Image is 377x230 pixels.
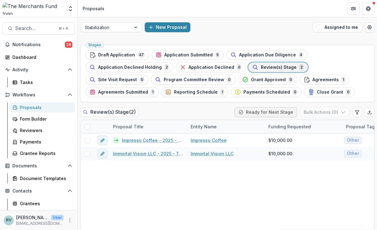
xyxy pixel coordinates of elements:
[10,114,75,124] a: Form Builder
[85,75,148,85] button: Site Visit Request0
[191,150,234,157] a: Immortal Vision LLC
[298,51,303,58] span: 4
[20,175,70,182] div: Document Templates
[293,89,298,95] span: 0
[20,127,70,134] div: Reviewers
[98,77,137,82] span: Site Visit Request
[239,52,296,58] span: Application Due Diligence
[10,198,75,209] a: Grantees
[20,200,70,207] div: Grantees
[300,75,349,85] button: Agreements1
[15,25,55,31] span: Search...
[346,89,351,95] span: 0
[10,210,75,220] a: Communications
[341,76,345,83] span: 1
[122,137,183,144] a: Impresso Coffee - 2025 - TMF 2025 Stabilization Grant Program
[85,62,173,72] button: Application Declined Holding2
[20,150,70,157] div: Grantee Reports
[238,75,297,85] button: Grant Approved0
[16,221,64,226] p: [EMAIL_ADDRESS][DOMAIN_NAME]
[20,104,70,111] div: Proposals
[176,62,246,72] button: Application Declined0
[66,2,75,15] button: Open entity switcher
[164,64,169,71] span: 2
[109,123,147,130] div: Proposal Title
[268,150,292,157] span: $10,000.00
[10,77,75,87] a: Tasks
[312,22,362,32] button: Assigned to me
[317,90,343,95] span: Close Grant
[187,120,265,133] div: Entity Name
[191,137,227,144] a: Impresso Coffee
[109,120,187,133] div: Proposal Title
[51,215,64,220] p: User
[98,52,135,58] span: Draft Application
[164,77,224,82] span: Program Committee Review
[288,76,293,83] span: 0
[20,139,70,145] div: Payments
[365,22,375,32] button: Open table manager
[362,2,375,15] button: Get Help
[80,108,139,117] h2: Review(s) Stage ( 2 )
[299,64,304,71] span: 2
[2,40,75,50] button: Notifications28
[20,116,70,122] div: Form Builder
[2,186,75,196] button: Open Contacts
[10,137,75,147] a: Payments
[226,50,307,60] button: Application Due Diligence4
[220,89,224,95] span: 1
[231,87,302,97] button: Payments Scheduled0
[145,22,190,32] button: New Proposal
[268,137,292,144] span: $10,000.00
[16,214,48,221] p: [PERSON_NAME]
[234,107,297,117] button: Ready for Next Stage
[10,148,75,158] a: Grantee Reports
[12,163,65,169] span: Documents
[2,90,75,100] button: Open Workflows
[80,4,107,13] nav: breadcrumb
[6,218,11,222] div: Rachael Viscidy
[10,125,75,135] a: Reviewers
[138,51,145,58] span: 47
[2,2,64,15] img: The Merchants Fund logo
[12,42,65,47] span: Notifications
[365,107,375,117] button: Export table data
[57,25,70,32] div: ⌘ + K
[265,120,342,133] div: Funding Requested
[265,123,315,130] div: Funding Requested
[187,123,220,130] div: Entity Name
[300,107,350,117] button: Bulk Actions (0)
[12,54,70,60] div: Dashboard
[85,50,149,60] button: Draft Application47
[12,188,65,194] span: Contacts
[304,87,355,97] button: Close Grant0
[98,65,162,70] span: Application Declined Holding
[161,87,228,97] button: Reporting Schedule1
[215,51,220,58] span: 5
[2,65,75,75] button: Open Activity
[98,90,148,95] span: Agreements Submitted
[85,87,159,97] button: Agreements Submitted1
[98,149,107,159] button: edit
[12,67,65,73] span: Activity
[151,75,236,85] button: Program Committee Review0
[88,43,101,47] span: Stages
[188,65,234,70] span: Application Declined
[2,22,75,35] button: Search...
[10,173,75,184] a: Document Templates
[151,89,155,95] span: 1
[66,217,74,224] button: More
[237,64,242,71] span: 0
[261,65,297,70] span: Review(s) Stage
[113,150,183,157] a: Immortal Vision LLC - 2025 - TMF 2025 Stabilization Grant Program
[243,90,290,95] span: Payments Scheduled
[2,161,75,171] button: Open Documents
[251,77,286,82] span: Grant Approved
[248,62,308,72] button: Review(s) Stage2
[164,52,213,58] span: Application Submitted
[20,79,70,86] div: Tasks
[227,76,232,83] span: 0
[352,107,362,117] button: Edit table settings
